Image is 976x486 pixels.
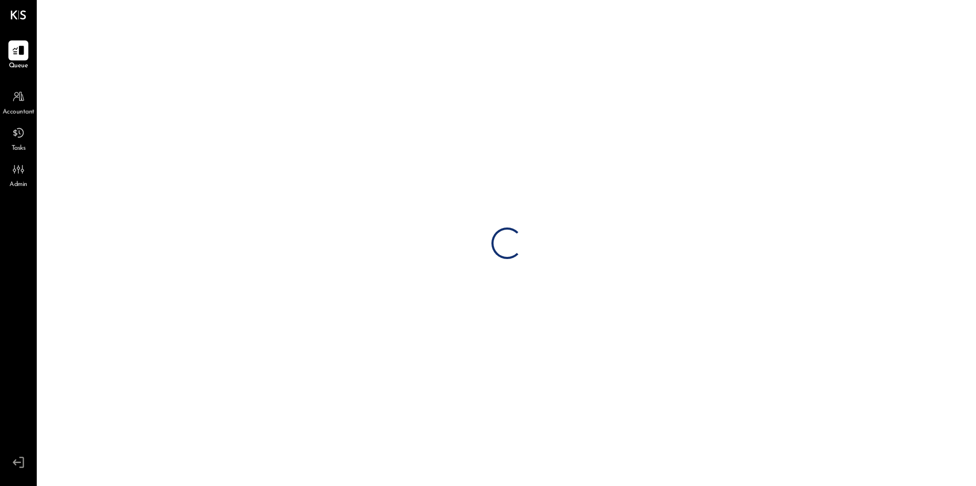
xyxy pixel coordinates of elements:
a: Queue [1,40,36,71]
span: Admin [9,180,27,190]
a: Accountant [1,87,36,117]
span: Tasks [12,144,26,153]
a: Admin [1,159,36,190]
span: Queue [9,61,28,71]
a: Tasks [1,123,36,153]
span: Accountant [3,108,35,117]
